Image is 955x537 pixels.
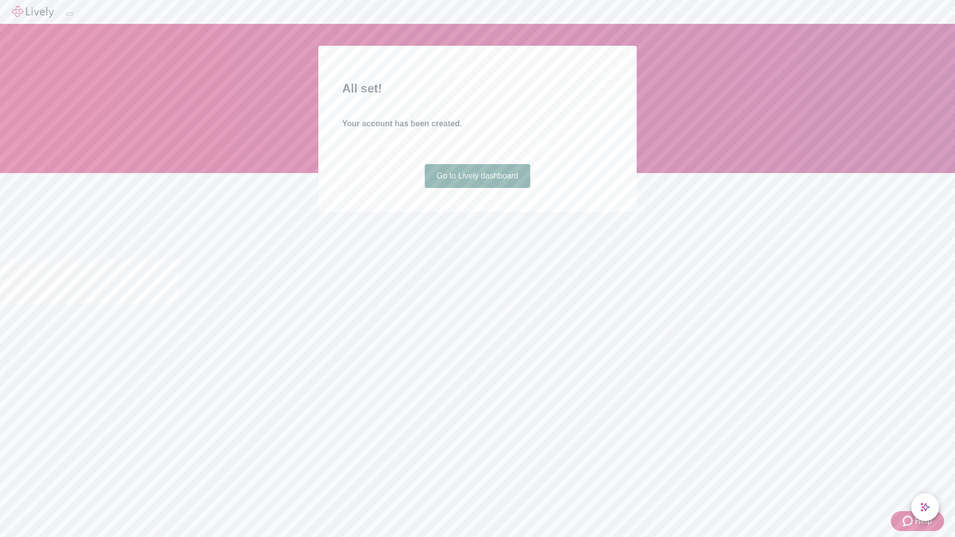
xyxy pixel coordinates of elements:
[12,6,54,18] img: Lively
[920,502,930,512] svg: Lively AI Assistant
[425,164,531,188] a: Go to Lively dashboard
[915,515,932,527] span: Help
[911,493,939,521] button: chat
[891,511,944,531] button: Zendesk support iconHelp
[342,118,613,130] h4: Your account has been created.
[342,80,613,97] h2: All set!
[903,515,915,527] svg: Zendesk support icon
[66,12,74,15] button: Log out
